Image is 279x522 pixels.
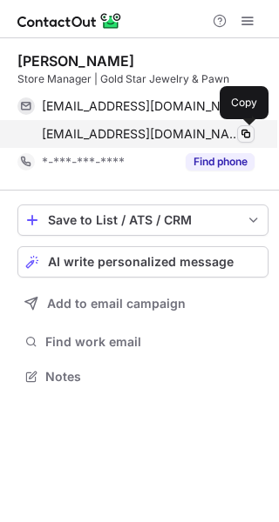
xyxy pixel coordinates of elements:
[42,126,242,142] span: [EMAIL_ADDRESS][DOMAIN_NAME]
[48,213,238,227] div: Save to List / ATS / CRM
[17,10,122,31] img: ContactOut v5.3.10
[42,98,242,114] span: [EMAIL_ADDRESS][DOMAIN_NAME]
[17,52,134,70] div: [PERSON_NAME]
[186,153,255,171] button: Reveal Button
[48,255,234,269] span: AI write personalized message
[17,365,269,389] button: Notes
[17,204,269,236] button: save-profile-one-click
[47,297,186,311] span: Add to email campaign
[45,369,262,385] span: Notes
[17,71,269,87] div: Store Manager | Gold Star Jewelry & Pawn
[17,246,269,278] button: AI write personalized message
[17,330,269,354] button: Find work email
[45,334,262,350] span: Find work email
[17,288,269,319] button: Add to email campaign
